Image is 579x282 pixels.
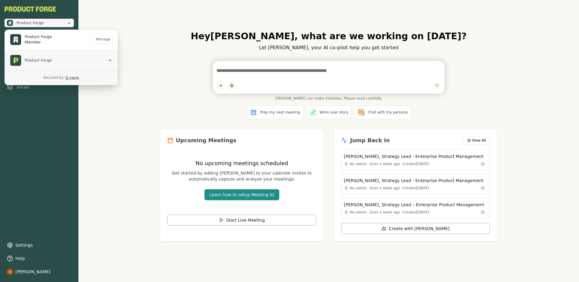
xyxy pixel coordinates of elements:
button: Help [5,253,74,264]
div: Over a week ago [369,162,400,166]
span: [PERSON_NAME] can make mistakes. Please read carefully. [213,96,445,101]
a: Settings [5,240,74,251]
img: Product Forge [7,20,13,26]
div: Created [DATE] [403,162,429,166]
button: Start dictation [227,82,236,90]
span: Write user story [320,110,349,115]
span: No owner [350,186,367,191]
a: Clerk logo [65,76,79,80]
p: Secured by [43,75,63,80]
div: Over a week ago [369,186,400,191]
h3: [PERSON_NAME], Strategy Lead – Enterprise Product Management [344,202,484,208]
a: Issues [5,82,74,92]
h1: Hey [PERSON_NAME] , what are we working on [DATE]? [160,31,498,42]
h2: Upcoming Meetings [176,136,236,145]
div: Created [DATE] [403,186,429,191]
button: Manage [93,36,112,43]
span: No owner [350,210,367,215]
h2: Jump Back In [350,136,390,145]
span: Prep my next meeting [260,110,300,115]
div: List of all organization memberships [4,50,118,71]
div: Product Forge is active [5,30,118,85]
img: sidebar [67,5,74,13]
button: Add content to chat [217,82,225,90]
button: PF-Logo [5,6,56,12]
img: Product Forge [10,34,21,45]
h3: [PERSON_NAME], Strategy Lead - Enterprise Product Management [344,178,484,184]
h3: No upcoming meetings scheduled [167,159,316,168]
img: Product Forge [10,55,21,66]
p: Get started by adding [PERSON_NAME] to your calendar invites to automatically capture and analyze... [167,170,316,182]
img: Product Forge [5,6,56,12]
span: Product Forge [25,34,52,40]
span: No owner [350,162,367,166]
div: Over a week ago [369,210,400,215]
span: Product Forge [17,20,44,26]
p: Let [PERSON_NAME], your AI co-pilot help you get started [160,44,498,51]
h3: [PERSON_NAME], Strategy Lead - Enterprise Product Management [344,153,484,159]
button: Send message [433,82,441,90]
button: Close Sidebar [67,5,74,13]
img: profile [7,269,13,275]
button: Close organization switcher [5,19,74,27]
span: View All [472,138,486,143]
button: Learn how to setup Meeting IQ [204,189,279,200]
span: Start Live Meeting [226,217,265,223]
span: Chat with my persona [368,110,407,115]
button: [PERSON_NAME] [5,266,74,277]
span: Create with [PERSON_NAME] [389,226,449,232]
span: Product Forge [25,58,52,63]
span: Member [25,40,52,45]
div: Created [DATE] [403,210,429,215]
